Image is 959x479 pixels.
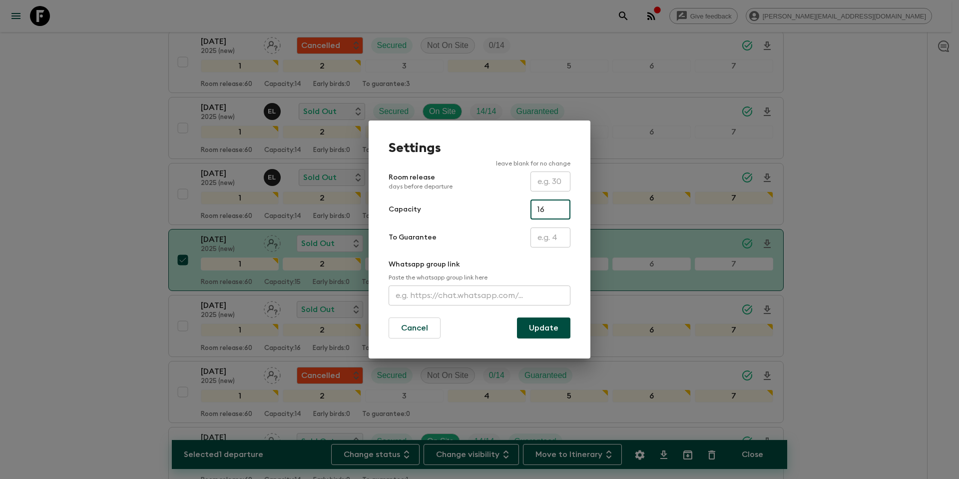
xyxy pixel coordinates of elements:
[389,273,570,281] p: Paste the whatsapp group link here
[530,171,570,191] input: e.g. 30
[389,182,453,190] p: days before departure
[389,317,441,338] button: Cancel
[530,227,570,247] input: e.g. 4
[517,317,570,338] button: Update
[389,232,437,242] p: To Guarantee
[389,259,570,269] p: Whatsapp group link
[389,159,570,167] p: leave blank for no change
[389,140,570,155] h1: Settings
[389,285,570,305] input: e.g. https://chat.whatsapp.com/...
[389,172,453,190] p: Room release
[530,199,570,219] input: e.g. 14
[389,204,421,214] p: Capacity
